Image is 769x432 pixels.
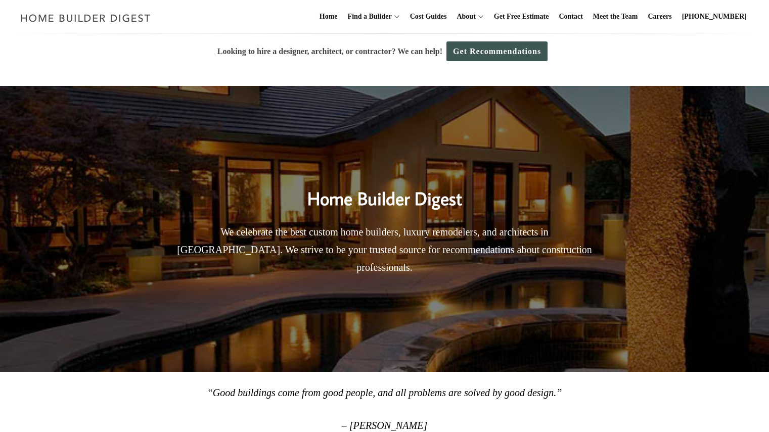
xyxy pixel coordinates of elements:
[207,387,562,398] em: “Good buildings come from good people, and all problems are solved by good design.”
[453,1,475,33] a: About
[446,41,548,61] a: Get Recommendations
[678,1,751,33] a: [PHONE_NUMBER]
[170,223,600,276] p: We celebrate the best custom home builders, luxury remodelers, and architects in [GEOGRAPHIC_DATA...
[555,1,586,33] a: Contact
[406,1,451,33] a: Cost Guides
[644,1,676,33] a: Careers
[342,420,427,431] em: – [PERSON_NAME]
[16,8,155,28] img: Home Builder Digest
[170,167,600,212] h2: Home Builder Digest
[315,1,342,33] a: Home
[490,1,553,33] a: Get Free Estimate
[589,1,642,33] a: Meet the Team
[344,1,392,33] a: Find a Builder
